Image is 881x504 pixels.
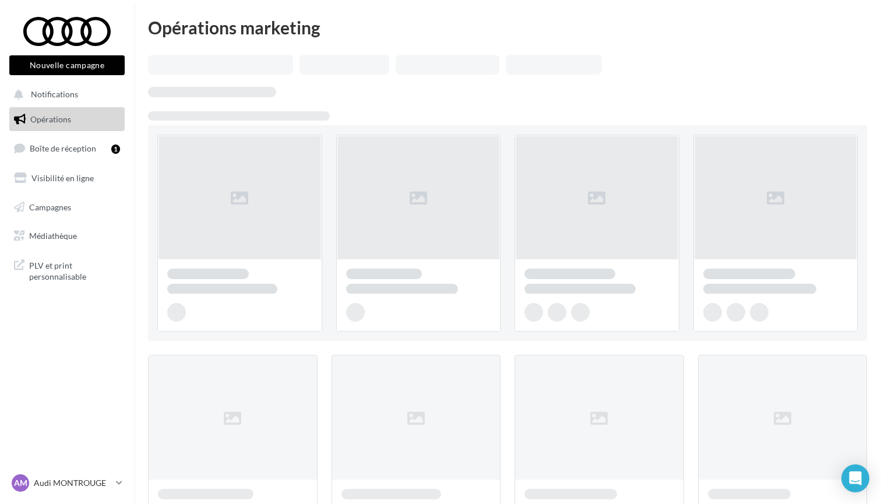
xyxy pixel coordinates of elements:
span: Campagnes [29,202,71,212]
span: Visibilité en ligne [31,173,94,183]
span: Opérations [30,114,71,124]
div: Open Intercom Messenger [841,464,869,492]
span: AM [14,477,27,489]
button: Nouvelle campagne [9,55,125,75]
span: PLV et print personnalisable [29,258,120,283]
span: Boîte de réception [30,143,96,153]
span: Notifications [31,90,78,100]
a: AM Audi MONTROUGE [9,472,125,494]
a: Visibilité en ligne [7,166,127,191]
div: Opérations marketing [148,19,867,36]
a: Campagnes [7,195,127,220]
a: Boîte de réception1 [7,136,127,161]
span: Médiathèque [29,231,77,241]
a: Médiathèque [7,224,127,248]
p: Audi MONTROUGE [34,477,111,489]
a: Opérations [7,107,127,132]
a: PLV et print personnalisable [7,253,127,287]
div: 1 [111,144,120,154]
